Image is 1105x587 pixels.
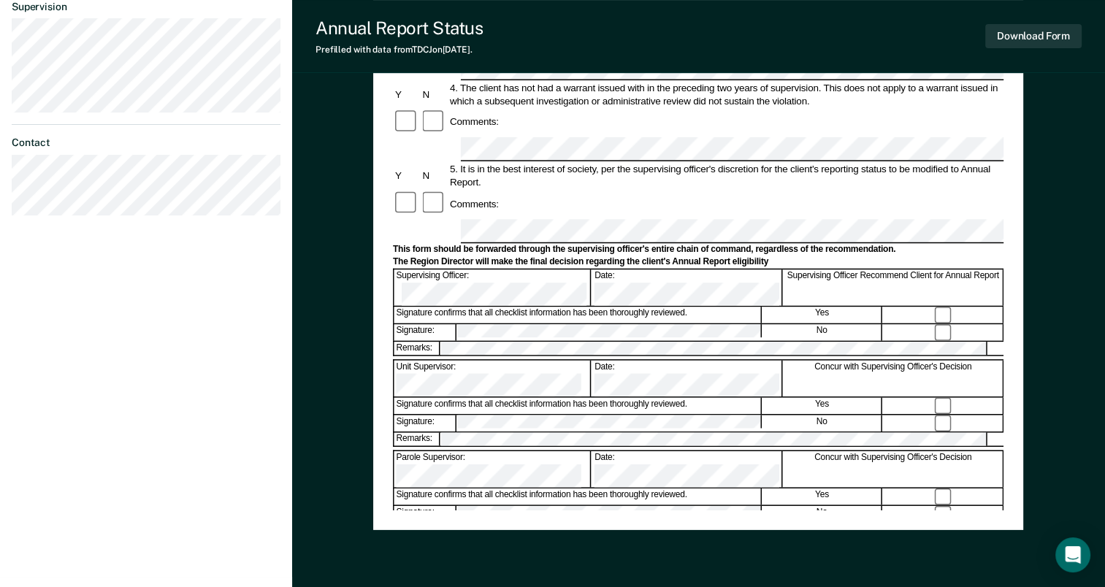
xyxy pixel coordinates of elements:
div: 5. It is in the best interest of society, per the supervising officer's discretion for the client... [448,163,1003,189]
div: Annual Report Status [316,18,483,39]
div: Y [393,88,420,101]
div: No [762,415,882,431]
div: Signature confirms that all checklist information has been thoroughly reviewed. [394,307,762,323]
div: No [762,324,882,340]
div: Date: [592,270,782,306]
div: Remarks: [394,342,441,355]
div: Concur with Supervising Officer's Decision [784,361,1003,396]
div: Signature confirms that all checklist information has been thoroughly reviewed. [394,488,762,504]
div: Signature: [394,324,456,340]
div: Supervising Officer Recommend Client for Annual Report [784,270,1003,306]
div: Supervising Officer: [394,270,592,306]
div: Comments: [448,197,501,210]
div: Parole Supervisor: [394,451,592,487]
div: Yes [762,488,882,504]
div: N [421,88,448,101]
div: Concur with Supervising Officer's Decision [784,451,1003,487]
div: N [421,169,448,183]
div: Date: [592,451,782,487]
div: Signature confirms that all checklist information has been thoroughly reviewed. [394,398,762,414]
dt: Supervision [12,1,280,13]
div: Comments: [448,115,501,128]
div: Signature: [394,415,456,431]
div: Prefilled with data from TDCJ on [DATE] . [316,45,483,55]
div: Date: [592,361,782,396]
div: Yes [762,398,882,414]
div: Open Intercom Messenger [1055,537,1090,572]
div: This form should be forwarded through the supervising officer's entire chain of command, regardle... [393,244,1003,256]
div: The Region Director will make the final decision regarding the client's Annual Report eligibility [393,256,1003,268]
div: Y [393,169,420,183]
div: Yes [762,307,882,323]
dt: Contact [12,137,280,149]
div: No [762,506,882,522]
button: Download Form [985,24,1082,48]
div: Remarks: [394,433,441,446]
div: 4. The client has not had a warrant issued with in the preceding two years of supervision. This d... [448,81,1003,107]
div: Signature: [394,506,456,522]
div: Unit Supervisor: [394,361,592,396]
